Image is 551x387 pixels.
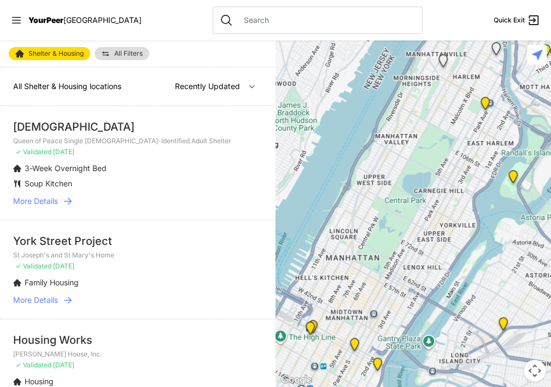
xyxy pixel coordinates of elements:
[13,119,262,134] div: [DEMOGRAPHIC_DATA]
[13,295,58,306] span: More Details
[474,92,496,119] div: Bailey House, Inc.
[13,233,262,249] div: York Street Project
[13,332,262,348] div: Housing Works
[237,15,415,26] input: Search
[25,179,72,188] span: Soup Kitchen
[494,14,540,27] a: Quick Exit
[15,361,51,369] span: ✓ Validated
[278,373,314,387] img: Google
[366,353,389,379] div: 30th Street Intake Center for Men
[492,313,514,339] div: Queens - Main Office
[114,50,143,57] span: All Filters
[15,148,51,156] span: ✓ Validated
[53,361,74,369] span: [DATE]
[13,137,262,145] p: Queen of Peace Single [DEMOGRAPHIC_DATA]-Identified Adult Shelter
[343,333,366,360] div: Mainchance Adult Drop-in Center
[432,50,454,76] div: Queen of Peace Single Female-Identified Adult Shelter
[13,251,262,260] p: St Joseph's and St Mary's Home
[95,47,149,60] a: All Filters
[53,262,74,270] span: [DATE]
[302,315,324,342] div: Antonio Olivieri Drop-in Center
[25,278,79,287] span: Family Housing
[15,262,51,270] span: ✓ Validated
[299,317,321,343] div: ServiceLine
[28,15,63,25] span: YourPeer
[524,360,546,382] button: Map camera controls
[25,377,54,386] span: Housing
[278,373,314,387] a: Open this area in Google Maps (opens a new window)
[25,163,107,173] span: 3-Week Overnight Bed
[485,38,507,64] div: Upper West Side, Closed
[13,196,262,207] a: More Details
[502,166,524,192] div: Keener Men's Shelter
[13,350,262,359] p: [PERSON_NAME] House, Inc.
[13,295,262,306] a: More Details
[28,50,84,57] span: Shelter & Housing
[28,17,142,24] a: YourPeer[GEOGRAPHIC_DATA]
[13,81,121,91] span: All Shelter & Housing locations
[9,47,90,60] a: Shelter & Housing
[13,196,58,207] span: More Details
[53,148,74,156] span: [DATE]
[63,15,142,25] span: [GEOGRAPHIC_DATA]
[494,16,525,25] span: Quick Exit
